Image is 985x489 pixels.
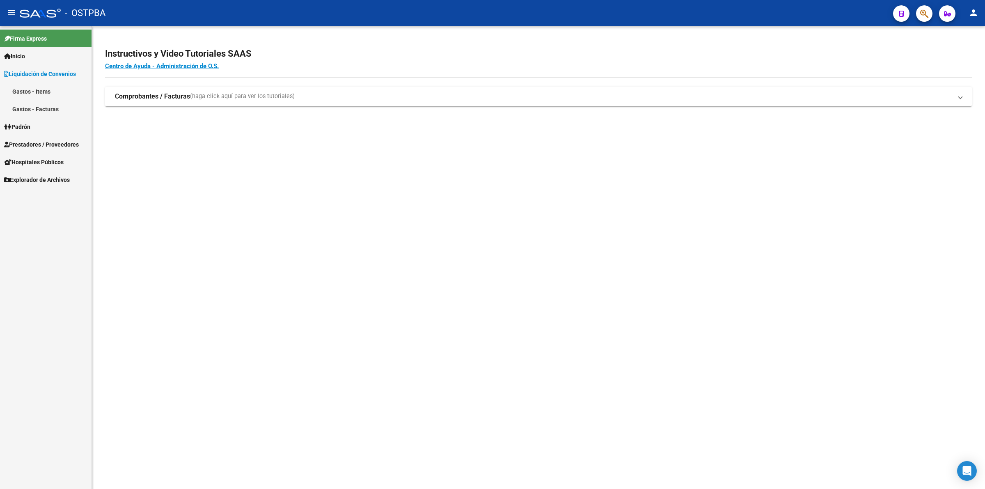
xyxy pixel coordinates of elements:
span: Firma Express [4,34,47,43]
span: Hospitales Públicos [4,158,64,167]
span: Liquidación de Convenios [4,69,76,78]
span: (haga click aquí para ver los tutoriales) [190,92,295,101]
span: Inicio [4,52,25,61]
mat-expansion-panel-header: Comprobantes / Facturas(haga click aquí para ver los tutoriales) [105,87,972,106]
a: Centro de Ayuda - Administración de O.S. [105,62,219,70]
mat-icon: menu [7,8,16,18]
strong: Comprobantes / Facturas [115,92,190,101]
span: Padrón [4,122,30,131]
div: Open Intercom Messenger [957,461,977,481]
span: Explorador de Archivos [4,175,70,184]
span: - OSTPBA [65,4,105,22]
mat-icon: person [969,8,978,18]
h2: Instructivos y Video Tutoriales SAAS [105,46,972,62]
span: Prestadores / Proveedores [4,140,79,149]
